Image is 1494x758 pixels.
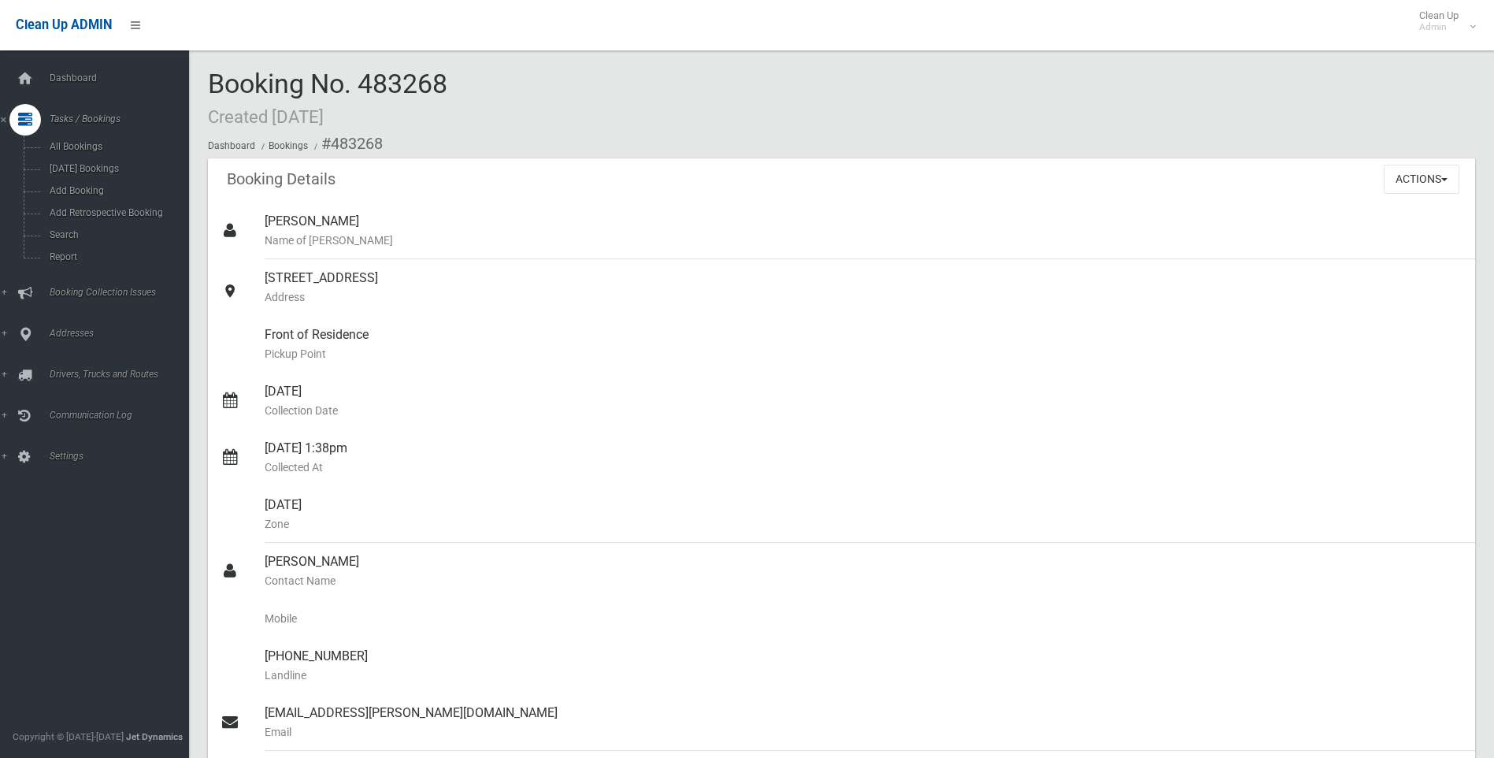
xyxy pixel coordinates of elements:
[310,129,383,158] li: #483268
[265,401,1462,420] small: Collection Date
[1411,9,1474,33] span: Clean Up
[269,140,308,151] a: Bookings
[45,328,201,339] span: Addresses
[208,68,447,129] span: Booking No. 483268
[45,113,201,124] span: Tasks / Bookings
[45,287,201,298] span: Booking Collection Issues
[265,609,1462,628] small: Mobile
[1384,165,1459,194] button: Actions
[265,486,1462,543] div: [DATE]
[45,141,187,152] span: All Bookings
[45,451,201,462] span: Settings
[265,373,1462,429] div: [DATE]
[265,288,1462,307] small: Address
[208,106,324,127] small: Created [DATE]
[265,694,1462,751] div: [EMAIL_ADDRESS][PERSON_NAME][DOMAIN_NAME]
[265,666,1462,685] small: Landline
[265,344,1462,363] small: Pickup Point
[265,231,1462,250] small: Name of [PERSON_NAME]
[45,251,187,262] span: Report
[265,316,1462,373] div: Front of Residence
[208,140,255,151] a: Dashboard
[126,731,183,742] strong: Jet Dynamics
[45,72,201,84] span: Dashboard
[45,369,201,380] span: Drivers, Trucks and Routes
[45,207,187,218] span: Add Retrospective Booking
[265,571,1462,590] small: Contact Name
[45,229,187,240] span: Search
[265,259,1462,316] div: [STREET_ADDRESS]
[45,185,187,196] span: Add Booking
[265,723,1462,741] small: Email
[265,458,1462,477] small: Collected At
[265,637,1462,694] div: [PHONE_NUMBER]
[1419,21,1459,33] small: Admin
[13,731,124,742] span: Copyright © [DATE]-[DATE]
[265,515,1462,533] small: Zone
[265,203,1462,259] div: [PERSON_NAME]
[265,429,1462,486] div: [DATE] 1:38pm
[265,543,1462,600] div: [PERSON_NAME]
[45,410,201,421] span: Communication Log
[45,163,187,174] span: [DATE] Bookings
[16,17,112,32] span: Clean Up ADMIN
[208,164,354,195] header: Booking Details
[208,694,1475,751] a: [EMAIL_ADDRESS][PERSON_NAME][DOMAIN_NAME]Email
